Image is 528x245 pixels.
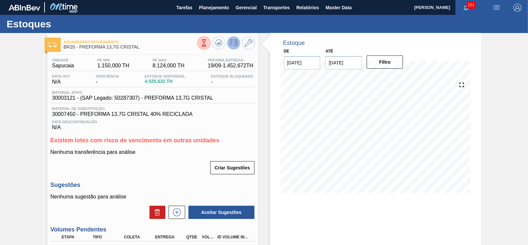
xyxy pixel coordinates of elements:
span: Material de Substituição [52,107,253,111]
img: userActions [492,4,500,12]
span: Relatórios [296,4,319,12]
span: 4.525,632 TH [145,79,185,84]
span: Unidade [52,58,74,62]
img: Ícone [49,42,57,47]
div: Nova sugestão [165,206,185,219]
span: 1.150,000 TH [97,63,129,69]
div: Qtde [185,235,201,239]
span: Sapucaia [52,63,74,69]
div: Etapa [60,235,94,239]
span: Aguardando Faturamento [64,40,197,44]
p: Nenhuma transferência para análise [50,149,255,155]
div: Volume Portal [200,235,216,239]
div: - [94,74,120,85]
button: Criar Sugestões [210,161,254,174]
h3: Volumes Pendentes [50,226,255,233]
span: Transportes [263,4,290,12]
span: 30007450 - PREFORMA 13,7G CRISTAL 40% RECICLADA [52,111,253,117]
button: Filtro [367,55,403,69]
button: Notificações [455,3,477,12]
span: BR20 - PREFORMA 13,7G CRISTAL [64,45,197,50]
span: Master Data [325,4,351,12]
button: Ir ao Master Data / Geral [242,36,255,50]
span: Material ativo [52,90,214,94]
div: - [209,74,255,85]
h3: Sugestões [50,182,255,189]
div: N/A [50,74,72,85]
div: Criar Sugestões [211,160,255,175]
span: Data Descontinuação [52,120,253,124]
span: Estoque Disponível [145,74,185,78]
span: Gerencial [236,4,257,12]
div: Aceitar Sugestões [185,205,255,220]
p: Nenhuma sugestão para análise [50,194,255,200]
button: Aceitar Sugestões [188,206,254,219]
label: De [284,49,289,53]
img: TNhmsLtSVTkK8tSr43FrP2fwEKptu5GPRR3wAAAABJRU5ErkJggg== [9,5,40,11]
input: dd/mm/yyyy [284,56,320,69]
span: 19/09 - 1.452,672 TH [208,63,253,69]
div: Id Volume Interno [216,235,250,239]
div: Coleta [122,235,157,239]
span: 8.124,000 TH [152,63,184,69]
img: Logout [513,4,521,12]
span: Próxima Entrega [208,58,253,62]
span: Planejamento [199,4,229,12]
h1: Estoques [7,20,124,28]
div: Excluir Sugestões [146,206,165,219]
span: Data out [52,74,70,78]
button: Atualizar Gráfico [212,36,225,50]
span: Existem lotes com risco de vencimento em outras unidades [50,137,219,144]
span: Suficiência [96,74,119,78]
button: Desprogramar Estoque [227,36,240,50]
input: dd/mm/yyyy [325,56,362,69]
span: 151 [467,1,476,9]
button: Visão Geral dos Estoques [197,36,211,50]
div: Entrega [153,235,188,239]
div: N/A [50,117,255,130]
span: Estoque Bloqueado [211,74,253,78]
span: 30003121 - (SAP Legado: 50287307) - PREFORMA 13,7G CRISTAL [52,95,214,101]
div: Tipo [91,235,125,239]
span: Tarefas [176,4,192,12]
label: Até [325,49,333,53]
div: Estoque [283,40,305,47]
span: PE MIN [97,58,129,62]
span: PE MAX [152,58,184,62]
